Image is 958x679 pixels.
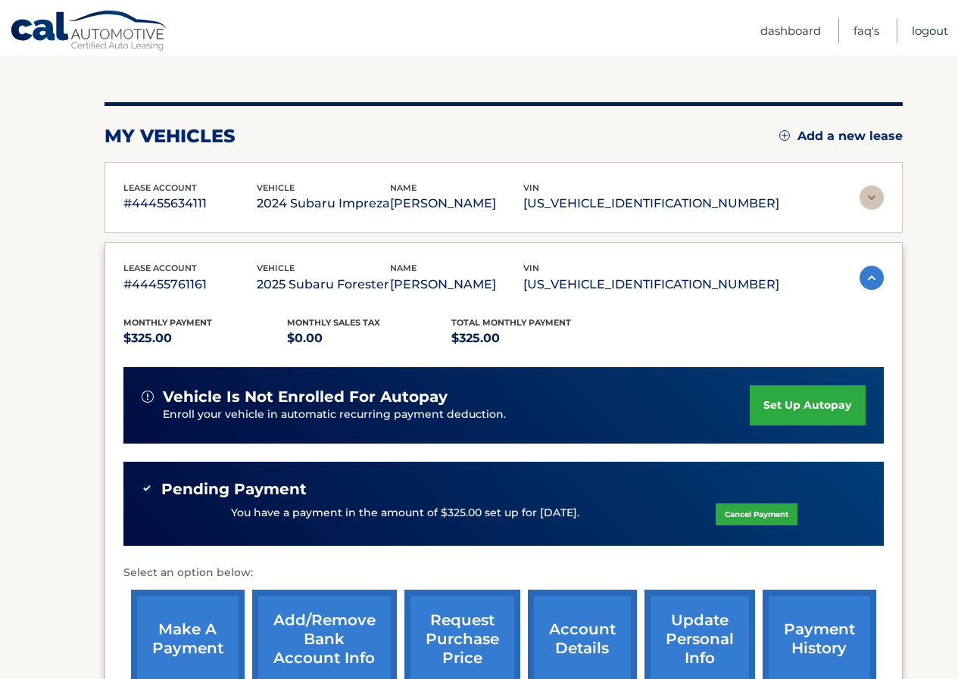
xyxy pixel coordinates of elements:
span: lease account [123,182,197,193]
span: vin [523,263,539,273]
p: Select an option below: [123,564,884,582]
a: Cancel Payment [716,503,797,525]
span: lease account [123,263,197,273]
a: FAQ's [853,18,879,43]
p: 2024 Subaru Impreza [257,193,390,214]
img: check-green.svg [142,483,152,494]
span: vehicle [257,182,295,193]
a: Add a new lease [779,129,903,144]
span: vehicle is not enrolled for autopay [163,388,448,406]
a: set up autopay [750,385,865,425]
img: alert-white.svg [142,391,154,403]
span: vin [523,182,539,193]
p: #44455634111 [123,193,257,214]
span: Monthly Payment [123,317,212,328]
p: [PERSON_NAME] [390,193,523,214]
img: accordion-rest.svg [860,185,884,210]
span: name [390,263,417,273]
a: Logout [912,18,948,43]
p: $325.00 [123,328,288,349]
p: #44455761161 [123,274,257,295]
img: accordion-active.svg [860,266,884,290]
a: Cal Automotive [10,10,169,54]
p: $325.00 [451,328,616,349]
h2: my vehicles [105,125,236,148]
p: [US_VEHICLE_IDENTIFICATION_NUMBER] [523,193,779,214]
span: Monthly sales Tax [287,317,380,328]
span: name [390,182,417,193]
p: You have a payment in the amount of $325.00 set up for [DATE]. [231,505,579,522]
span: Pending Payment [161,480,307,499]
p: [PERSON_NAME] [390,274,523,295]
span: Total Monthly Payment [451,317,571,328]
img: add.svg [779,130,790,141]
p: Enroll your vehicle in automatic recurring payment deduction. [163,406,750,423]
p: 2025 Subaru Forester [257,274,390,295]
p: $0.00 [287,328,451,349]
span: vehicle [257,263,295,273]
p: [US_VEHICLE_IDENTIFICATION_NUMBER] [523,274,779,295]
a: Dashboard [760,18,821,43]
